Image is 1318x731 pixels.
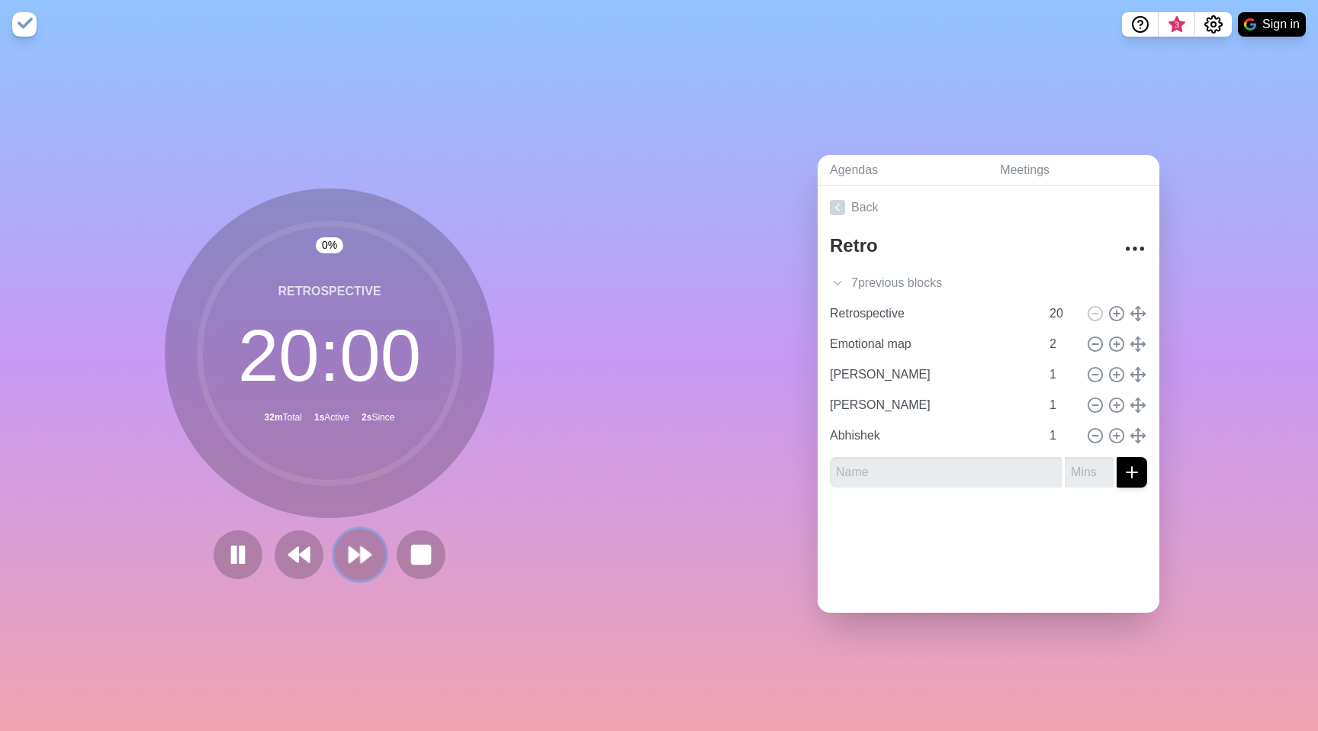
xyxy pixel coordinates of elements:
img: google logo [1244,18,1256,31]
input: Name [824,298,1040,329]
input: Mins [1043,359,1080,390]
input: Name [824,359,1040,390]
input: Mins [1043,420,1080,451]
button: More [1120,233,1150,264]
input: Name [824,390,1040,420]
a: Back [818,186,1159,229]
a: Meetings [988,155,1159,186]
div: 7 previous block [818,268,1159,298]
input: Mins [1043,390,1080,420]
input: Mins [1043,329,1080,359]
button: Help [1122,12,1159,37]
input: Name [830,457,1062,488]
img: timeblocks logo [12,12,37,37]
input: Name [824,420,1040,451]
button: What’s new [1159,12,1195,37]
input: Mins [1065,457,1114,488]
button: Settings [1195,12,1232,37]
span: s [936,274,942,292]
span: 3 [1171,19,1183,31]
button: Sign in [1238,12,1306,37]
input: Name [824,329,1040,359]
input: Mins [1043,298,1080,329]
a: Agendas [818,155,988,186]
